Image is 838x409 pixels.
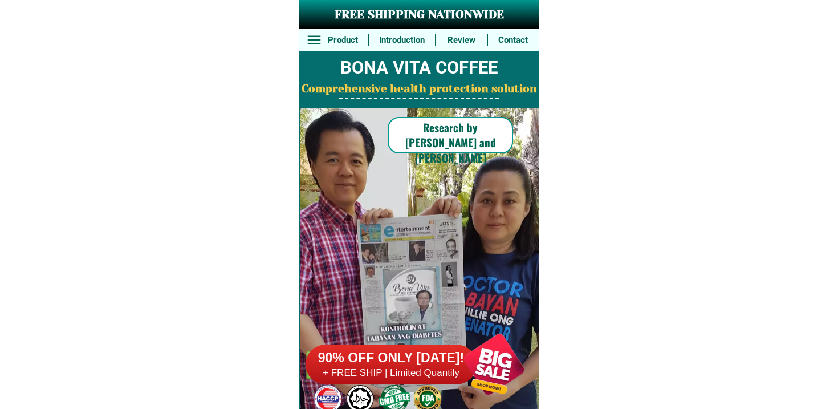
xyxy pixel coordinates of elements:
h6: + FREE SHIP | Limited Quantily [306,367,477,379]
h2: BONA VITA COFFEE [299,55,539,82]
h6: Research by [PERSON_NAME] and [PERSON_NAME] [388,120,513,165]
h6: Product [324,34,363,47]
h6: Introduction [376,34,429,47]
h6: 90% OFF ONLY [DATE]! [306,350,477,367]
h3: FREE SHIPPING NATIONWIDE [299,6,539,23]
h6: Contact [494,34,532,47]
h2: Comprehensive health protection solution [299,81,539,98]
h6: Review [442,34,481,47]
